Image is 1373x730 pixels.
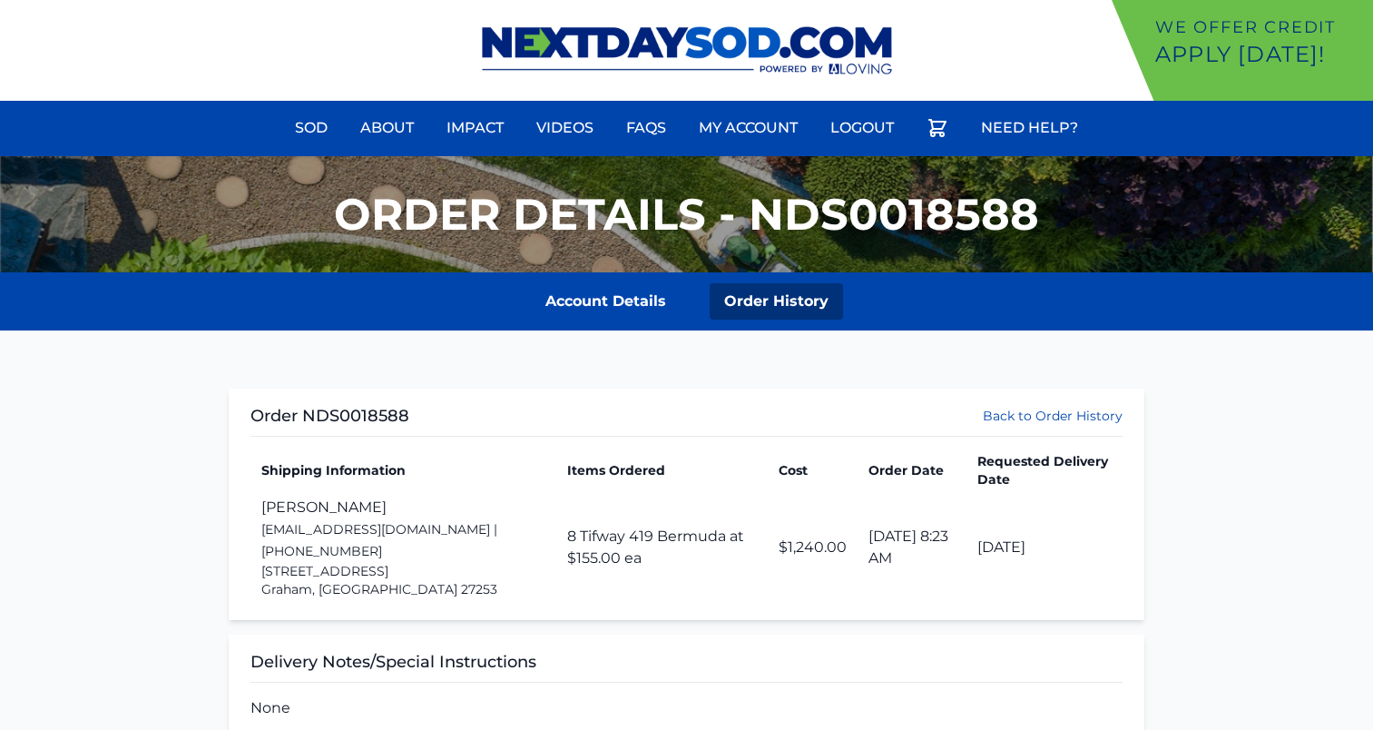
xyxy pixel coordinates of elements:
[966,489,1123,606] td: [DATE]
[1155,40,1366,69] p: Apply [DATE]!
[970,106,1089,150] a: Need Help?
[436,106,515,150] a: Impact
[250,403,409,429] h1: Order NDS0018588
[983,407,1123,425] a: Back to Order History
[567,526,758,569] li: 8 Tifway 419 Bermuda at $155.00 ea
[261,521,497,559] span: [EMAIL_ADDRESS][DOMAIN_NAME] | [PHONE_NUMBER]
[525,106,604,150] a: Videos
[688,106,809,150] a: My Account
[615,106,677,150] a: FAQs
[334,192,1039,236] h1: Order Details - NDS0018588
[250,451,555,489] th: Shipping Information
[858,451,966,489] th: Order Date
[531,283,681,320] a: Account Details
[556,451,769,489] th: Items Ordered
[768,451,858,489] th: Cost
[284,106,338,150] a: Sod
[710,283,843,320] a: Order History
[858,489,966,606] td: [DATE] 8:23 AM
[819,106,905,150] a: Logout
[250,649,1123,683] h3: Delivery Notes/Special Instructions
[1155,15,1366,40] p: We offer Credit
[250,489,555,606] td: [PERSON_NAME]
[349,106,425,150] a: About
[261,562,544,598] address: [STREET_ADDRESS] Graham, [GEOGRAPHIC_DATA] 27253
[966,451,1123,489] th: Requested Delivery Date
[768,489,858,606] td: $1,240.00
